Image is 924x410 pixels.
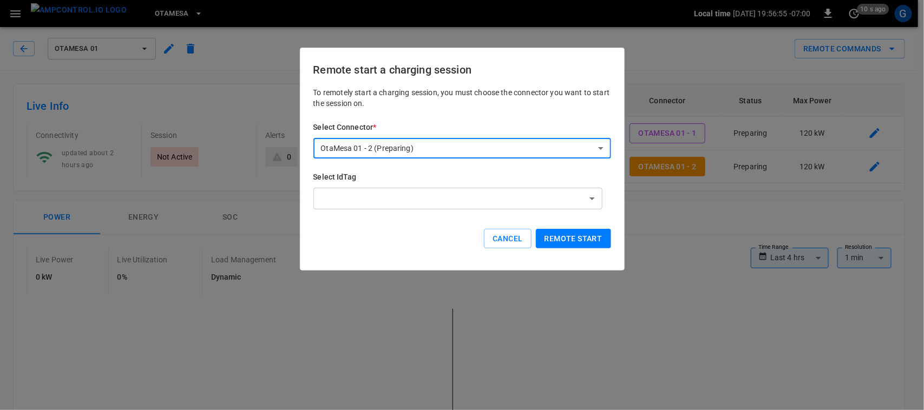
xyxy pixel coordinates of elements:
h6: Select IdTag [313,171,611,183]
div: OtaMesa 01 - 2 (Preparing) [313,138,611,158]
p: To remotely start a charging session, you must choose the connector you want to start the session... [313,87,611,109]
h6: Select Connector [313,122,611,134]
h6: Remote start a charging session [313,61,611,78]
button: Remote start [536,229,611,249]
button: Cancel [484,229,531,249]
